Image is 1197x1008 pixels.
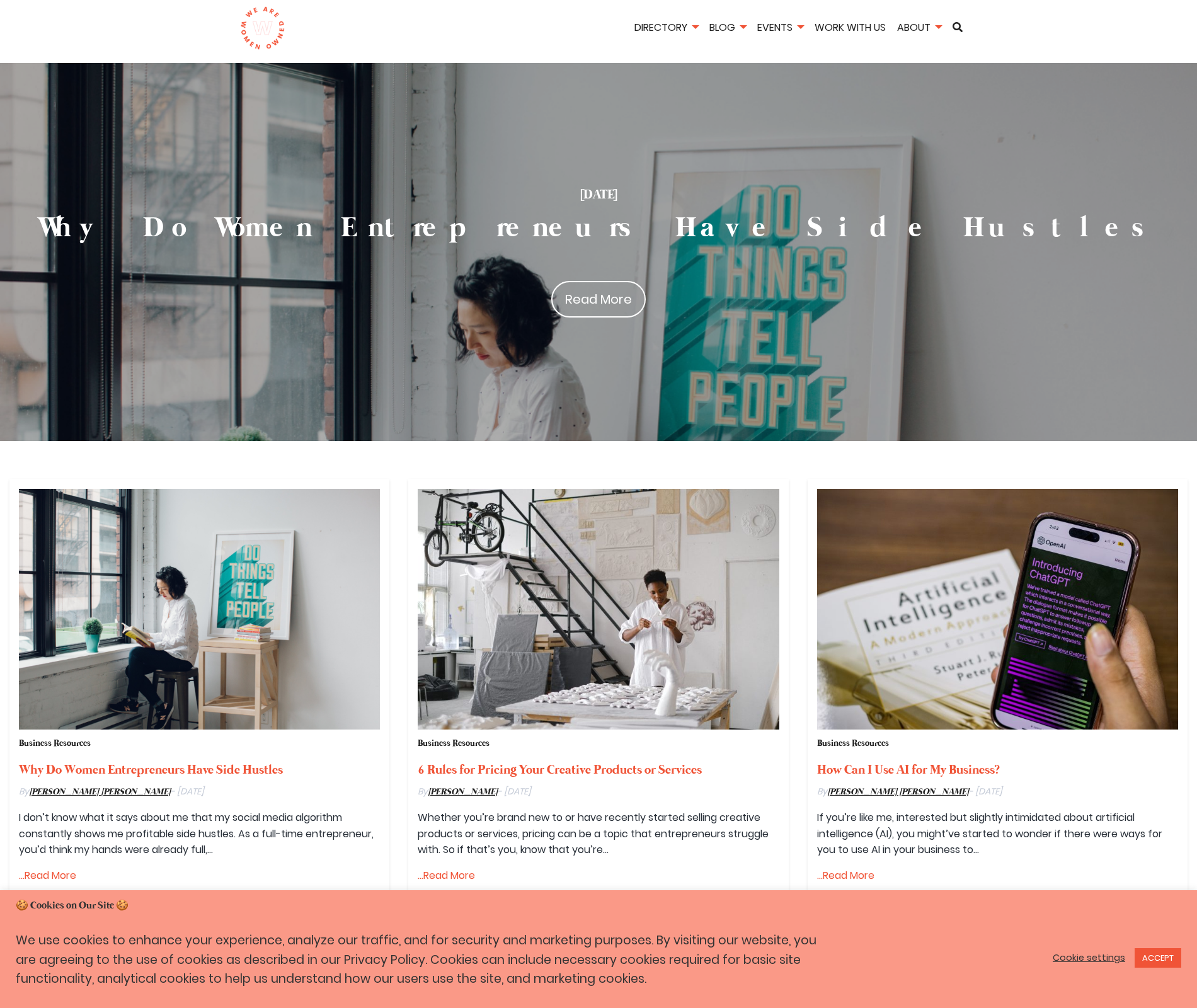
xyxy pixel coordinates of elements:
[817,738,889,750] a: Business Resources
[753,20,808,35] a: Events
[418,738,490,750] a: Business Resources
[705,20,750,38] li: Blog
[240,6,285,50] img: logo
[948,22,967,32] a: Search
[16,931,832,989] p: We use cookies to enhance your experience, analyze our traffic, and for security and marketing pu...
[428,786,498,798] a: [PERSON_NAME]
[551,281,646,318] a: Read More
[705,20,750,35] a: Blog
[817,784,1178,799] p: By - [DATE]
[19,810,380,858] p: I don’t know what it says about me that my social media algorithm constantly shows me profitable ...
[817,810,1178,858] p: If you’re like me, interested but slightly intimidated about artificial intelligence (AI), you mi...
[19,784,380,799] p: By - [DATE]
[1053,952,1125,963] a: Cookie settings
[418,810,779,858] p: Whether you’re brand new to or have recently started selling creative products or services, prici...
[13,186,1184,204] h4: [DATE]
[19,738,91,750] a: Business Resources
[630,20,702,35] a: Directory
[893,20,946,38] li: About
[817,868,1178,883] a: ...Read More
[418,762,702,779] a: 6 Rules for Pricing Your Creative Products or Services
[810,20,890,35] a: Work With Us
[418,784,779,799] p: By - [DATE]
[29,786,171,798] a: [PERSON_NAME] [PERSON_NAME]
[753,20,808,38] li: Events
[19,762,283,779] a: Why Do Women Entrepreneurs Have Side Hustles
[630,20,702,38] li: Directory
[13,209,1184,249] h1: Why Do Women Entrepreneurs Have Side Hustles
[16,899,1181,913] h5: 🍪 Cookies on Our Site 🍪
[827,786,969,798] a: [PERSON_NAME] [PERSON_NAME]
[817,762,1000,779] a: How Can I Use AI for My Business?
[418,868,779,883] a: ...Read More
[1135,948,1181,968] a: ACCEPT
[19,868,380,883] a: ...Read More
[893,20,946,35] a: About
